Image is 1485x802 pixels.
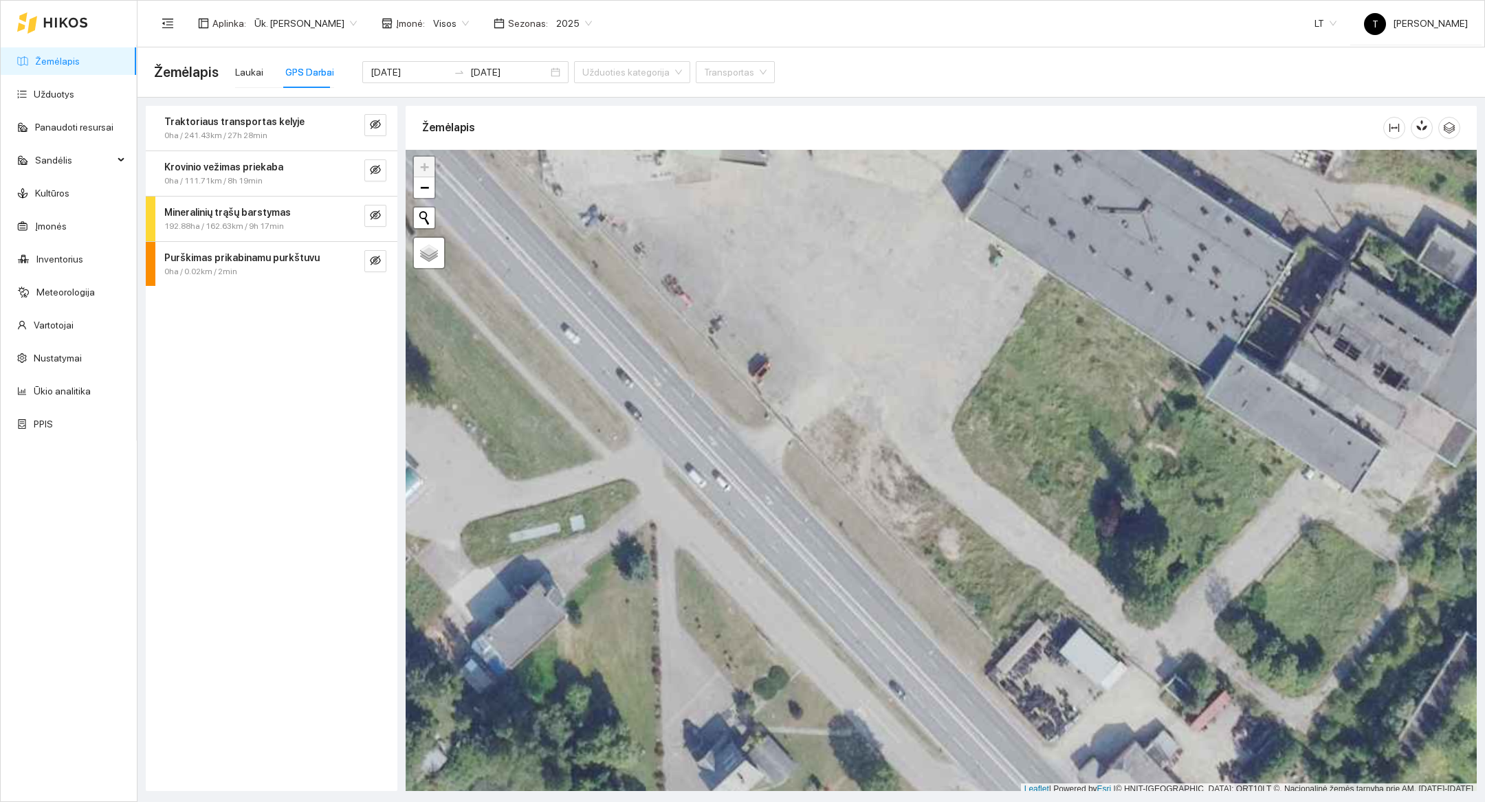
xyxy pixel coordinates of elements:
span: layout [198,18,209,29]
span: 0ha / 111.71km / 8h 19min [164,175,263,188]
a: Žemėlapis [35,56,80,67]
span: LT [1314,13,1336,34]
span: eye-invisible [370,210,381,223]
a: Kultūros [35,188,69,199]
span: Ūk. Sigitas Krivickas [254,13,357,34]
span: 0ha / 0.02km / 2min [164,265,237,278]
span: swap-right [454,67,465,78]
a: Vartotojai [34,320,74,331]
button: column-width [1383,117,1405,139]
div: | Powered by © HNIT-[GEOGRAPHIC_DATA]; ORT10LT ©, Nacionalinė žemės tarnyba prie AM, [DATE]-[DATE] [1021,783,1477,795]
div: Laukai [235,65,263,80]
span: Sezonas : [508,16,548,31]
div: Mineralinių trąšų barstymas192.88ha / 162.63km / 9h 17mineye-invisible [146,197,397,241]
a: Zoom in [414,157,434,177]
span: column-width [1384,122,1405,133]
span: eye-invisible [370,119,381,132]
span: Aplinka : [212,16,246,31]
a: Leaflet [1024,784,1049,794]
span: eye-invisible [370,164,381,177]
a: PPIS [34,419,53,430]
a: Zoom out [414,177,434,198]
span: Žemėlapis [154,61,219,83]
button: eye-invisible [364,159,386,181]
div: Purškimas prikabinamu purkštuvu0ha / 0.02km / 2mineye-invisible [146,242,397,287]
div: Traktoriaus transportas kelyje0ha / 241.43km / 27h 28mineye-invisible [146,106,397,151]
span: [PERSON_NAME] [1364,18,1468,29]
a: Layers [414,238,444,268]
span: to [454,67,465,78]
span: calendar [494,18,505,29]
strong: Traktoriaus transportas kelyje [164,116,305,127]
a: Įmonės [35,221,67,232]
strong: Purškimas prikabinamu purkštuvu [164,252,320,263]
span: | [1114,784,1116,794]
strong: Mineralinių trąšų barstymas [164,207,291,218]
a: Užduotys [34,89,74,100]
span: Visos [433,13,469,34]
strong: Krovinio vežimas priekaba [164,161,283,172]
span: 2025 [556,13,592,34]
span: 0ha / 241.43km / 27h 28min [164,129,267,142]
input: Pradžios data [371,65,448,80]
button: menu-fold [154,10,181,37]
a: Esri [1097,784,1112,794]
span: eye-invisible [370,255,381,268]
div: Krovinio vežimas priekaba0ha / 111.71km / 8h 19mineye-invisible [146,151,397,196]
button: Initiate a new search [414,208,434,228]
span: menu-fold [162,17,174,30]
span: − [420,179,429,196]
span: + [420,158,429,175]
span: T [1372,13,1378,35]
button: eye-invisible [364,205,386,227]
button: eye-invisible [364,250,386,272]
a: Inventorius [36,254,83,265]
a: Nustatymai [34,353,82,364]
a: Panaudoti resursai [35,122,113,133]
div: Žemėlapis [422,108,1383,147]
input: Pabaigos data [470,65,548,80]
a: Meteorologija [36,287,95,298]
div: GPS Darbai [285,65,334,80]
button: eye-invisible [364,114,386,136]
span: Įmonė : [396,16,425,31]
span: Sandėlis [35,146,113,174]
span: 192.88ha / 162.63km / 9h 17min [164,220,284,233]
a: Ūkio analitika [34,386,91,397]
span: shop [382,18,393,29]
